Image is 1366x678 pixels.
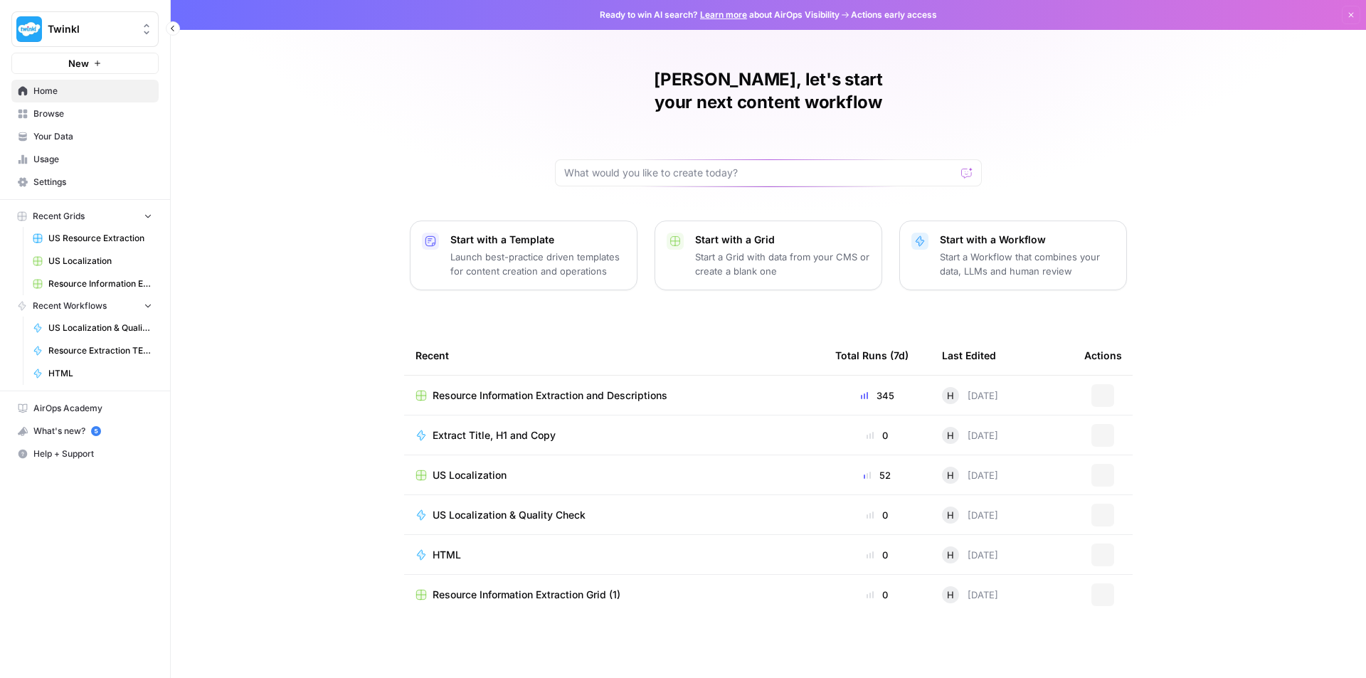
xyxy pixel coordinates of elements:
span: Actions early access [851,9,937,21]
span: Your Data [33,130,152,143]
span: Help + Support [33,447,152,460]
button: Start with a WorkflowStart a Workflow that combines your data, LLMs and human review [899,221,1127,290]
span: New [68,56,89,70]
span: HTML [48,367,152,380]
img: Twinkl Logo [16,16,42,42]
h1: [PERSON_NAME], let's start your next content workflow [555,68,982,114]
a: US Localization & Quality Check [415,508,812,522]
text: 5 [94,428,97,435]
a: Resource Information Extraction and Descriptions [26,272,159,295]
span: Resource Information Extraction and Descriptions [48,277,152,290]
a: Extract Title, H1 and Copy [415,428,812,443]
div: [DATE] [942,427,998,444]
span: Recent Workflows [33,300,107,312]
span: US Localization & Quality Check [48,322,152,334]
p: Start with a Workflow [940,233,1115,247]
div: Last Edited [942,336,996,375]
a: HTML [26,362,159,385]
span: Ready to win AI search? about AirOps Visibility [600,9,840,21]
div: [DATE] [942,387,998,404]
div: 345 [835,388,919,403]
span: Home [33,85,152,97]
span: US Resource Extraction [48,232,152,245]
span: HTML [433,548,461,562]
div: 0 [835,508,919,522]
div: [DATE] [942,546,998,563]
p: Start a Grid with data from your CMS or create a blank one [695,250,870,278]
div: [DATE] [942,586,998,603]
div: Actions [1084,336,1122,375]
span: US Localization [48,255,152,268]
a: 5 [91,426,101,436]
span: H [947,588,954,602]
div: What's new? [12,420,158,442]
span: Recent Grids [33,210,85,223]
div: 0 [835,548,919,562]
span: Resource Information Extraction and Descriptions [433,388,667,403]
span: US Localization [433,468,507,482]
a: Resource Information Extraction and Descriptions [415,388,812,403]
div: Recent [415,336,812,375]
a: US Localization & Quality Check [26,317,159,339]
a: US Localization [415,468,812,482]
a: Browse [11,102,159,125]
a: US Localization [26,250,159,272]
button: Recent Workflows [11,295,159,317]
div: 52 [835,468,919,482]
a: Your Data [11,125,159,148]
p: Launch best-practice driven templates for content creation and operations [450,250,625,278]
a: Settings [11,171,159,194]
a: Usage [11,148,159,171]
span: H [947,388,954,403]
button: Start with a TemplateLaunch best-practice driven templates for content creation and operations [410,221,637,290]
a: Home [11,80,159,102]
span: Settings [33,176,152,189]
div: 0 [835,588,919,602]
button: Help + Support [11,443,159,465]
button: What's new? 5 [11,420,159,443]
span: Browse [33,107,152,120]
span: H [947,548,954,562]
p: Start a Workflow that combines your data, LLMs and human review [940,250,1115,278]
span: Resource Extraction TEST [48,344,152,357]
p: Start with a Template [450,233,625,247]
a: US Resource Extraction [26,227,159,250]
p: Start with a Grid [695,233,870,247]
input: What would you like to create today? [564,166,955,180]
button: New [11,53,159,74]
a: Learn more [700,9,747,20]
span: Extract Title, H1 and Copy [433,428,556,443]
div: [DATE] [942,467,998,484]
button: Recent Grids [11,206,159,227]
span: H [947,508,954,522]
span: Usage [33,153,152,166]
div: 0 [835,428,919,443]
a: Resource Extraction TEST [26,339,159,362]
div: [DATE] [942,507,998,524]
span: US Localization & Quality Check [433,508,586,522]
a: HTML [415,548,812,562]
a: AirOps Academy [11,397,159,420]
span: Twinkl [48,22,134,36]
button: Start with a GridStart a Grid with data from your CMS or create a blank one [655,221,882,290]
div: Total Runs (7d) [835,336,909,375]
button: Workspace: Twinkl [11,11,159,47]
span: AirOps Academy [33,402,152,415]
span: H [947,468,954,482]
span: H [947,428,954,443]
span: Resource Information Extraction Grid (1) [433,588,620,602]
a: Resource Information Extraction Grid (1) [415,588,812,602]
